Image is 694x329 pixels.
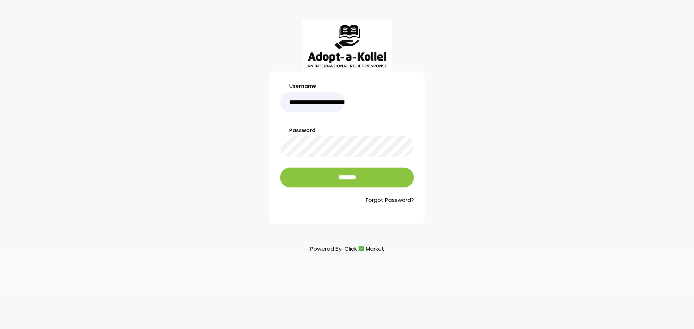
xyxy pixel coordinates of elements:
[302,20,392,72] img: aak_logo_sm.jpeg
[359,246,364,251] img: cm_icon.png
[280,127,414,134] label: Password
[280,196,414,204] a: Forgot Password?
[280,82,344,90] label: Username
[310,244,384,254] p: Powered By:
[344,244,384,254] a: ClickMarket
